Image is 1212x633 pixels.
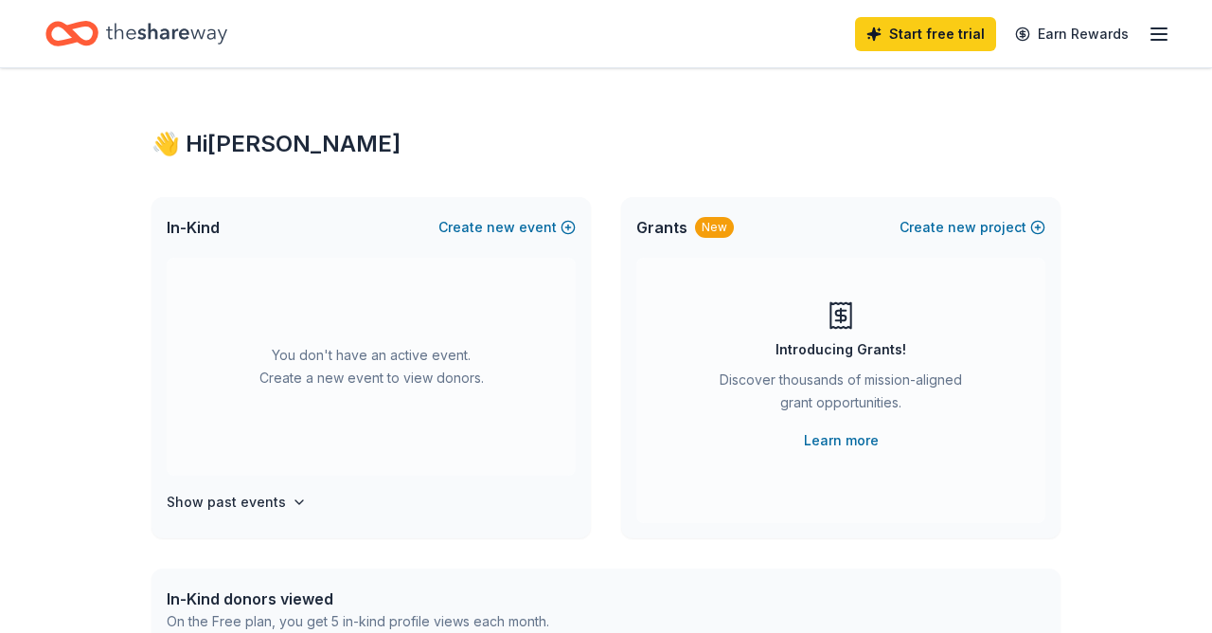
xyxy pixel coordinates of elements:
div: You don't have an active event. Create a new event to view donors. [167,258,576,476]
span: new [948,216,976,239]
div: 👋 Hi [PERSON_NAME] [151,129,1060,159]
a: Earn Rewards [1004,17,1140,51]
a: Start free trial [855,17,996,51]
button: Createnewevent [438,216,576,239]
div: In-Kind donors viewed [167,588,549,610]
h4: Show past events [167,491,286,514]
span: Grants [636,216,687,239]
div: New [695,217,734,238]
span: new [487,216,515,239]
button: Createnewproject [900,216,1045,239]
a: Home [45,11,227,56]
span: In-Kind [167,216,220,239]
div: Discover thousands of mission-aligned grant opportunities. [712,369,970,422]
div: On the Free plan, you get 5 in-kind profile views each month. [167,610,549,633]
button: Show past events [167,491,307,514]
div: Introducing Grants! [775,338,906,361]
a: Learn more [804,429,879,452]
